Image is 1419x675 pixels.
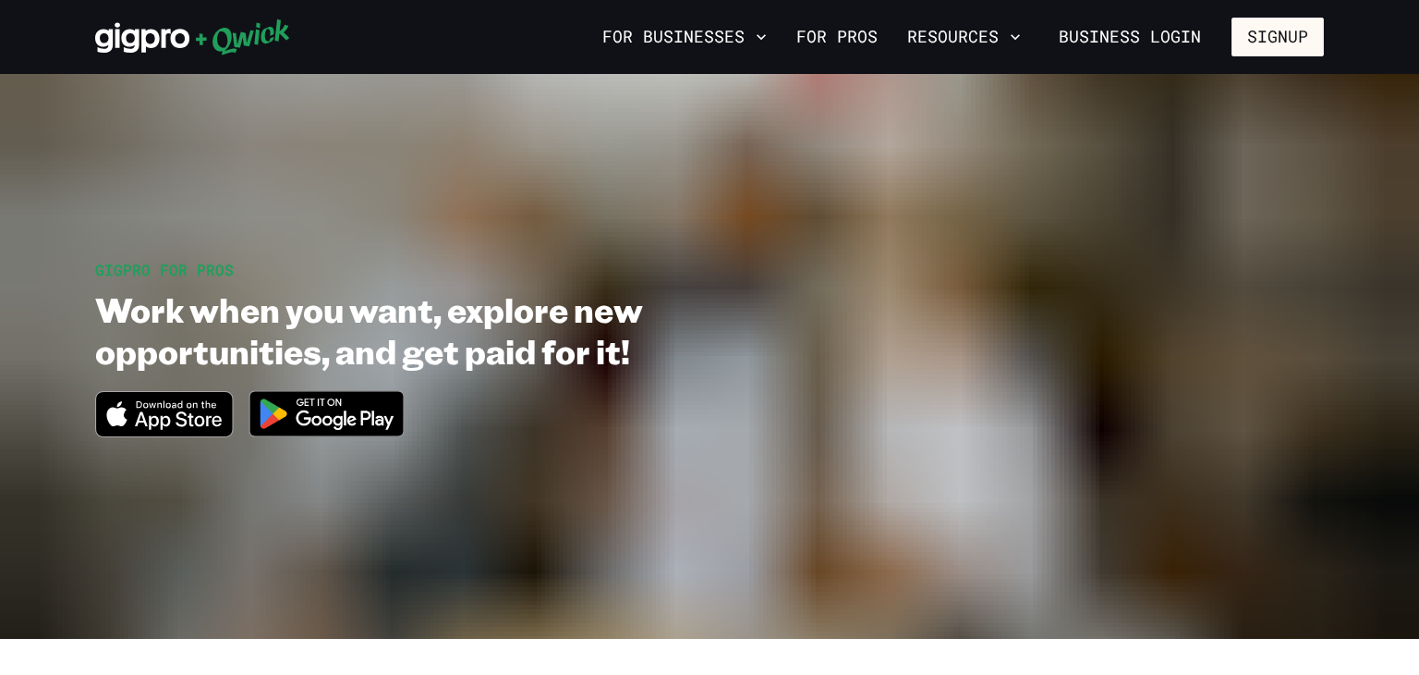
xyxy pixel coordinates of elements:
[1043,18,1217,56] a: Business Login
[237,379,417,448] img: Get it on Google Play
[789,21,885,53] a: For Pros
[95,260,234,279] span: GIGPRO FOR PROS
[95,288,832,372] h1: Work when you want, explore new opportunities, and get paid for it!
[900,21,1028,53] button: Resources
[95,422,234,441] a: Download on the App Store
[1231,18,1324,56] button: Signup
[595,21,774,53] button: For Businesses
